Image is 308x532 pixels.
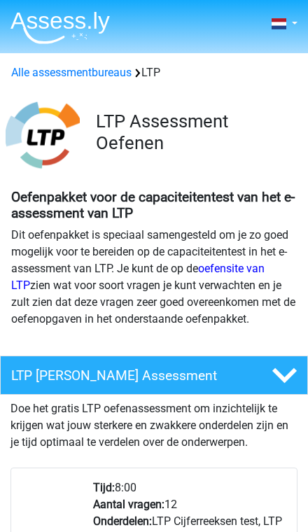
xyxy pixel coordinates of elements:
h4: LTP [PERSON_NAME] Assessment [11,367,246,384]
a: Alle assessmentbureaus [11,66,132,79]
b: Onderdelen: [93,514,152,528]
div: Doe het gratis LTP oefenassessment om inzichtelijk te krijgen wat jouw sterkere en zwakkere onder... [10,395,297,451]
div: LTP [6,64,302,81]
h3: LTP Assessment Oefenen [96,111,292,153]
b: Tijd: [93,481,115,494]
b: Oefenpakket voor de capaciteitentest van het e-assessment van LTP [11,189,295,221]
img: ltp.png [6,98,80,172]
p: Dit oefenpakket is speciaal samengesteld om je zo goed mogelijk voor te bereiden op de capaciteit... [11,227,297,328]
b: Aantal vragen: [93,498,164,511]
a: LTP [PERSON_NAME] Assessment [10,356,297,395]
img: Assessly [10,11,110,44]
